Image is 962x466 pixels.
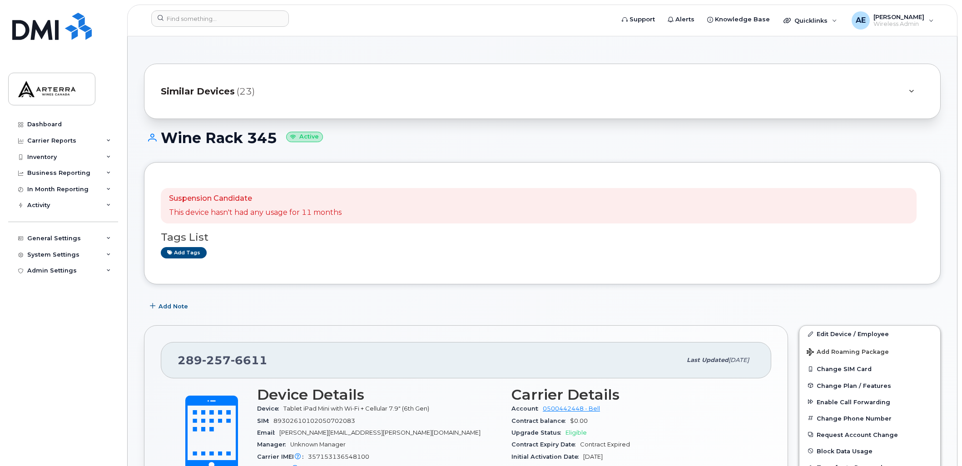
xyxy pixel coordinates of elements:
h3: Carrier Details [511,387,755,403]
span: Email [257,429,279,436]
button: Change Plan / Features [799,377,940,394]
span: Enable Call Forwarding [817,398,890,405]
h1: Wine Rack 345 [144,130,941,146]
h3: Tags List [161,232,924,243]
span: Account [511,405,543,412]
span: Unknown Manager [290,441,346,448]
span: [DATE] [729,357,749,363]
span: (23) [237,85,255,98]
span: [DATE] [583,453,603,460]
small: Active [286,132,323,142]
span: $0.00 [570,417,588,424]
span: 257 [202,353,231,367]
span: Manager [257,441,290,448]
a: 0500442448 - Bell [543,405,600,412]
button: Block Data Usage [799,443,940,459]
span: Tablet iPad Mini with Wi-Fi + Cellular 7.9" (6th Gen) [283,405,429,412]
a: Edit Device / Employee [799,326,940,342]
span: Contract Expiry Date [511,441,580,448]
span: Contract Expired [580,441,630,448]
span: SIM [257,417,273,424]
p: Suspension Candidate [169,193,342,204]
p: This device hasn't had any usage for 11 months [169,208,342,218]
span: 357153136548100 [308,453,369,460]
span: Device [257,405,283,412]
span: 289 [178,353,268,367]
span: Last updated [687,357,729,363]
a: Add tags [161,247,207,258]
button: Add Note [144,298,196,314]
span: 89302610102050702083 [273,417,355,424]
button: Add Roaming Package [799,342,940,361]
button: Change SIM Card [799,361,940,377]
button: Enable Call Forwarding [799,394,940,410]
span: Contract balance [511,417,570,424]
span: Add Roaming Package [807,348,889,357]
span: Similar Devices [161,85,235,98]
span: Upgrade Status [511,429,565,436]
span: [PERSON_NAME][EMAIL_ADDRESS][PERSON_NAME][DOMAIN_NAME] [279,429,481,436]
span: 6611 [231,353,268,367]
button: Change Phone Number [799,410,940,426]
button: Request Account Change [799,426,940,443]
span: Eligible [565,429,587,436]
span: Initial Activation Date [511,453,583,460]
span: Add Note [159,302,188,311]
span: Change Plan / Features [817,382,891,389]
span: Carrier IMEI [257,453,308,460]
h3: Device Details [257,387,501,403]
